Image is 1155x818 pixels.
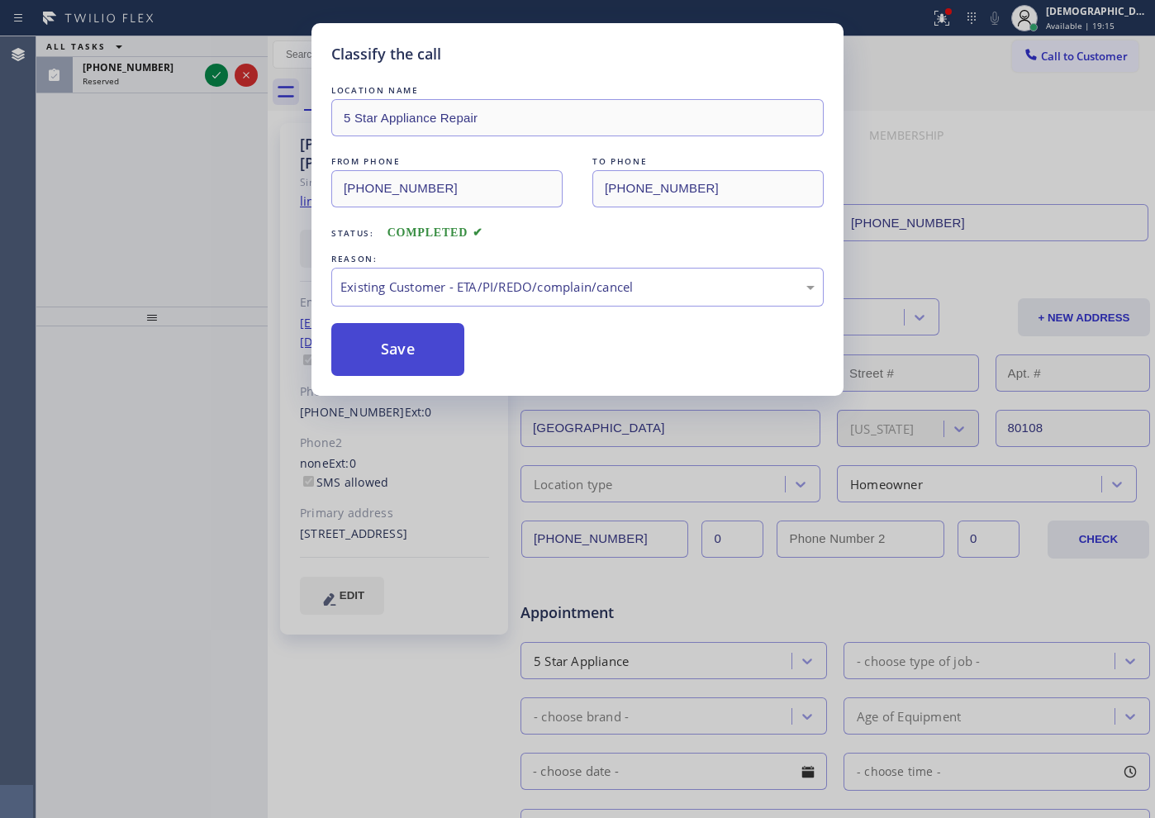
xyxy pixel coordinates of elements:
div: FROM PHONE [331,153,563,170]
input: From phone [331,170,563,207]
div: LOCATION NAME [331,82,824,99]
button: Save [331,323,464,376]
div: TO PHONE [592,153,824,170]
span: Status: [331,227,374,239]
div: Existing Customer - ETA/PI/REDO/complain/cancel [340,278,815,297]
div: REASON: [331,250,824,268]
h5: Classify the call [331,43,441,65]
input: To phone [592,170,824,207]
span: COMPLETED [387,226,483,239]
